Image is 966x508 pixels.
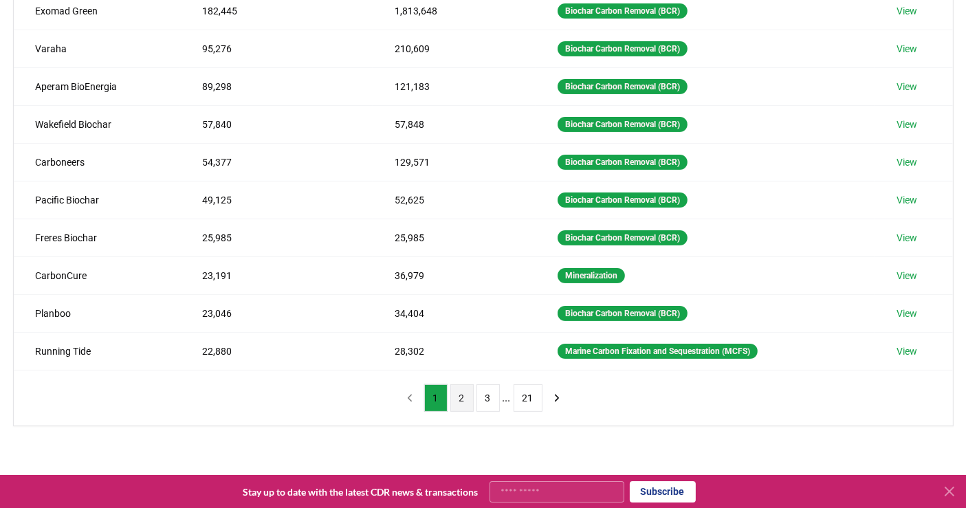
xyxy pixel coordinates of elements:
td: Pacific Biochar [14,181,181,219]
td: 57,840 [180,105,372,143]
a: View [897,344,917,358]
td: 25,985 [180,219,372,256]
button: 3 [476,384,500,412]
div: Biochar Carbon Removal (BCR) [558,79,688,94]
a: View [897,80,917,93]
a: View [897,155,917,169]
td: 23,046 [180,294,372,332]
a: View [897,42,917,56]
td: 121,183 [373,67,536,105]
td: Planboo [14,294,181,332]
td: 34,404 [373,294,536,332]
div: Biochar Carbon Removal (BCR) [558,192,688,208]
a: View [897,269,917,283]
td: 23,191 [180,256,372,294]
td: 210,609 [373,30,536,67]
div: Mineralization [558,268,625,283]
td: Varaha [14,30,181,67]
td: Carboneers [14,143,181,181]
td: 54,377 [180,143,372,181]
td: 129,571 [373,143,536,181]
a: View [897,307,917,320]
a: View [897,118,917,131]
div: Marine Carbon Fixation and Sequestration (MCFS) [558,344,758,359]
td: 57,848 [373,105,536,143]
td: CarbonCure [14,256,181,294]
div: Biochar Carbon Removal (BCR) [558,155,688,170]
td: 89,298 [180,67,372,105]
td: Aperam BioEnergia [14,67,181,105]
div: Biochar Carbon Removal (BCR) [558,3,688,19]
a: View [897,193,917,207]
button: 1 [424,384,448,412]
td: Freres Biochar [14,219,181,256]
button: next page [545,384,569,412]
div: Biochar Carbon Removal (BCR) [558,117,688,132]
td: 95,276 [180,30,372,67]
td: Wakefield Biochar [14,105,181,143]
td: 52,625 [373,181,536,219]
div: Biochar Carbon Removal (BCR) [558,41,688,56]
button: 2 [450,384,474,412]
td: 28,302 [373,332,536,370]
td: Running Tide [14,332,181,370]
div: Biochar Carbon Removal (BCR) [558,306,688,321]
li: ... [503,390,511,406]
td: 22,880 [180,332,372,370]
td: 49,125 [180,181,372,219]
td: 25,985 [373,219,536,256]
a: View [897,231,917,245]
td: 36,979 [373,256,536,294]
div: Biochar Carbon Removal (BCR) [558,230,688,245]
button: 21 [514,384,542,412]
a: View [897,4,917,18]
